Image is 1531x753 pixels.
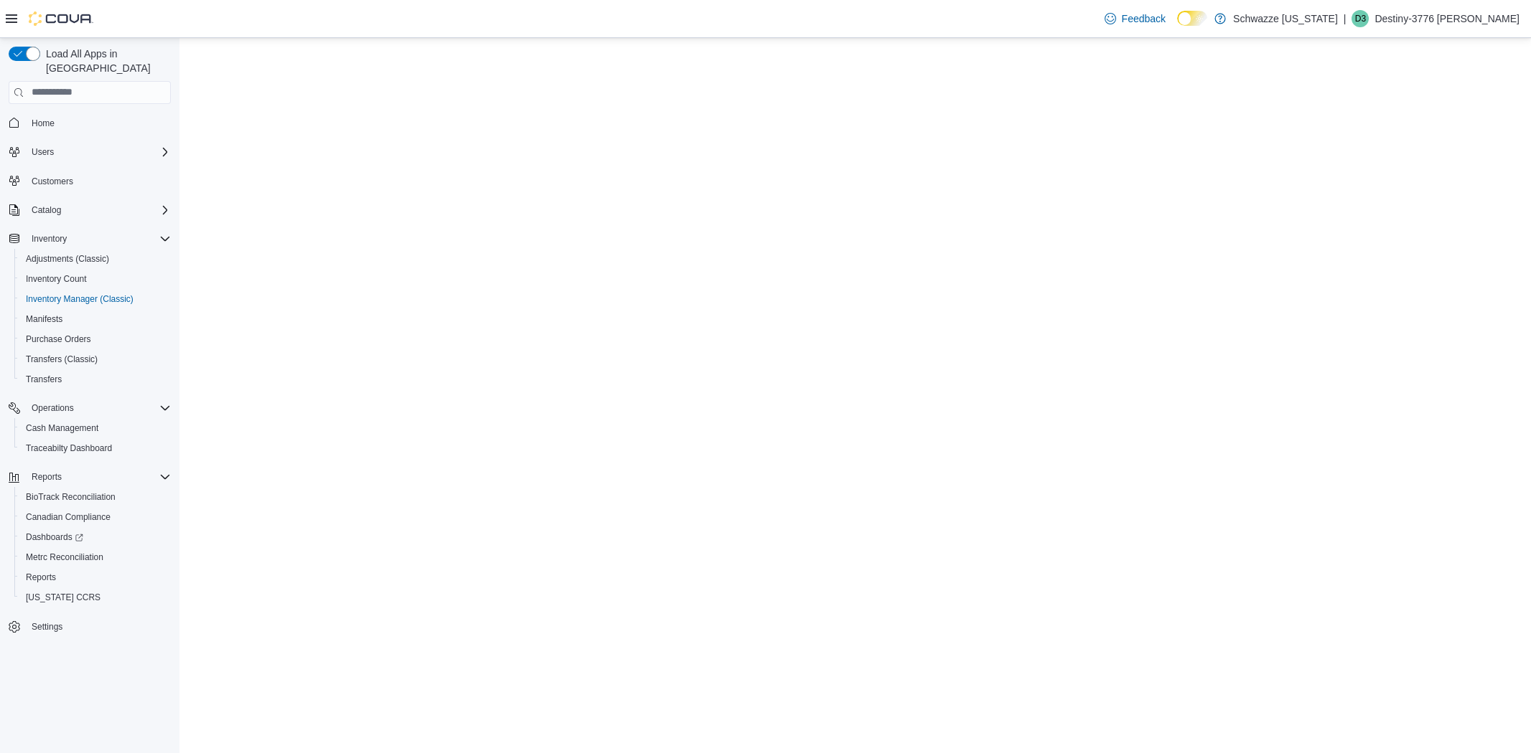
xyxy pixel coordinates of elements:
[26,618,68,635] a: Settings
[26,273,87,285] span: Inventory Count
[20,488,121,506] a: BioTrack Reconciliation
[14,309,177,329] button: Manifests
[20,529,89,546] a: Dashboards
[40,47,171,75] span: Load All Apps in [GEOGRAPHIC_DATA]
[32,402,74,414] span: Operations
[26,333,91,345] span: Purchase Orders
[20,351,103,368] a: Transfers (Classic)
[20,371,67,388] a: Transfers
[26,592,100,603] span: [US_STATE] CCRS
[26,202,171,219] span: Catalog
[20,569,171,586] span: Reports
[26,468,67,486] button: Reports
[26,399,80,417] button: Operations
[3,142,177,162] button: Users
[1355,10,1366,27] span: D3
[26,202,67,219] button: Catalog
[20,351,171,368] span: Transfers (Classic)
[20,290,171,308] span: Inventory Manager (Classic)
[1344,10,1347,27] p: |
[32,621,62,633] span: Settings
[26,230,171,247] span: Inventory
[20,440,171,457] span: Traceabilty Dashboard
[26,354,98,365] span: Transfers (Classic)
[1122,11,1166,26] span: Feedback
[26,313,62,325] span: Manifests
[20,529,171,546] span: Dashboards
[26,143,60,161] button: Users
[26,374,62,385] span: Transfers
[20,371,171,388] span: Transfers
[26,172,171,190] span: Customers
[14,587,177,607] button: [US_STATE] CCRS
[32,233,67,245] span: Inventory
[32,146,54,158] span: Users
[14,249,177,269] button: Adjustments (Classic)
[20,508,116,526] a: Canadian Compliance
[26,399,171,417] span: Operations
[3,171,177,191] button: Customers
[14,289,177,309] button: Inventory Manager (Classic)
[14,438,177,458] button: Traceabilty Dashboard
[32,176,73,187] span: Customers
[1177,11,1207,26] input: Dark Mode
[14,369,177,389] button: Transfers
[3,200,177,220] button: Catalog
[26,230,72,247] button: Inventory
[3,229,177,249] button: Inventory
[20,440,118,457] a: Traceabilty Dashboard
[26,173,79,190] a: Customers
[26,468,171,486] span: Reports
[3,467,177,487] button: Reports
[3,113,177,133] button: Home
[1099,4,1171,33] a: Feedback
[3,398,177,418] button: Operations
[20,290,139,308] a: Inventory Manager (Classic)
[14,547,177,567] button: Metrc Reconciliation
[26,511,111,523] span: Canadian Compliance
[20,270,93,288] a: Inventory Count
[26,422,98,434] span: Cash Management
[20,488,171,506] span: BioTrack Reconciliation
[26,293,134,305] span: Inventory Manager (Classic)
[20,589,171,606] span: Washington CCRS
[14,349,177,369] button: Transfers (Classic)
[26,143,171,161] span: Users
[14,487,177,507] button: BioTrack Reconciliation
[26,617,171,635] span: Settings
[14,567,177,587] button: Reports
[29,11,93,26] img: Cova
[20,331,171,348] span: Purchase Orders
[20,569,62,586] a: Reports
[14,329,177,349] button: Purchase Orders
[14,507,177,527] button: Canadian Compliance
[26,114,171,132] span: Home
[1177,26,1178,27] span: Dark Mode
[20,589,106,606] a: [US_STATE] CCRS
[20,508,171,526] span: Canadian Compliance
[20,270,171,288] span: Inventory Count
[20,331,97,348] a: Purchase Orders
[26,115,60,132] a: Home
[32,118,55,129] span: Home
[20,420,171,437] span: Cash Management
[20,311,68,328] a: Manifests
[26,572,56,583] span: Reports
[3,616,177,637] button: Settings
[14,418,177,438] button: Cash Management
[20,549,109,566] a: Metrc Reconciliation
[26,491,116,503] span: BioTrack Reconciliation
[26,551,103,563] span: Metrc Reconciliation
[32,204,61,216] span: Catalog
[20,420,104,437] a: Cash Management
[14,269,177,289] button: Inventory Count
[20,250,115,267] a: Adjustments (Classic)
[26,442,112,454] span: Traceabilty Dashboard
[20,311,171,328] span: Manifests
[26,253,109,265] span: Adjustments (Classic)
[14,527,177,547] a: Dashboards
[20,250,171,267] span: Adjustments (Classic)
[32,471,62,483] span: Reports
[26,531,83,543] span: Dashboards
[20,549,171,566] span: Metrc Reconciliation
